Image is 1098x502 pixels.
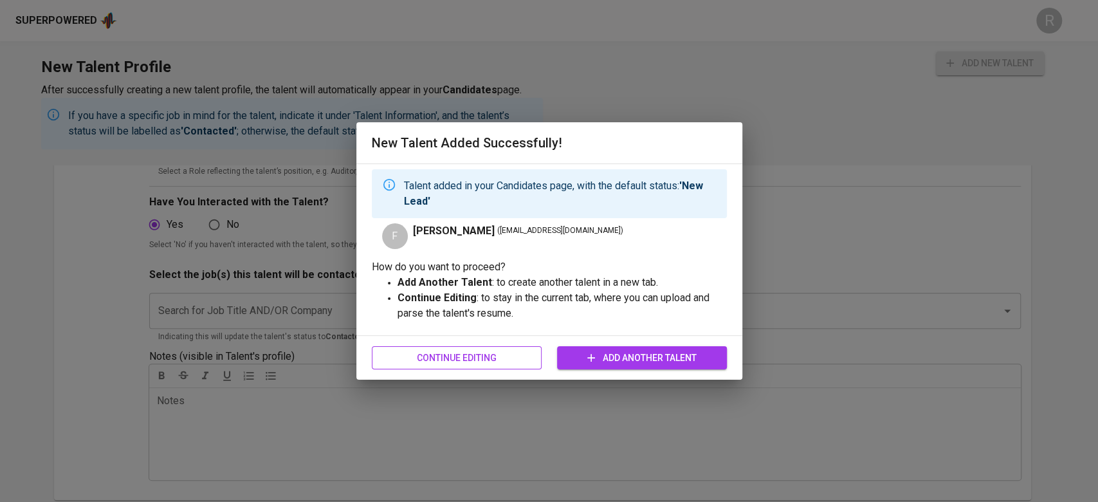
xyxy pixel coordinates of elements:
[398,276,492,288] strong: Add Another Talent
[398,275,727,290] p: : to create another talent in a new tab.
[497,225,623,237] span: ( [EMAIL_ADDRESS][DOMAIN_NAME] )
[382,350,531,366] span: Continue Editing
[567,350,717,366] span: Add Another Talent
[404,180,703,207] strong: 'New Lead'
[372,259,727,275] p: How do you want to proceed?
[404,178,717,209] p: Talent added in your Candidates page, with the default status:
[413,223,495,239] span: [PERSON_NAME]
[372,346,542,370] button: Continue Editing
[372,133,727,153] h6: New Talent Added Successfully!
[557,346,727,370] button: Add Another Talent
[398,292,477,304] strong: Continue Editing
[398,290,727,321] p: : to stay in the current tab, where you can upload and parse the talent's resume.
[382,223,408,249] div: F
